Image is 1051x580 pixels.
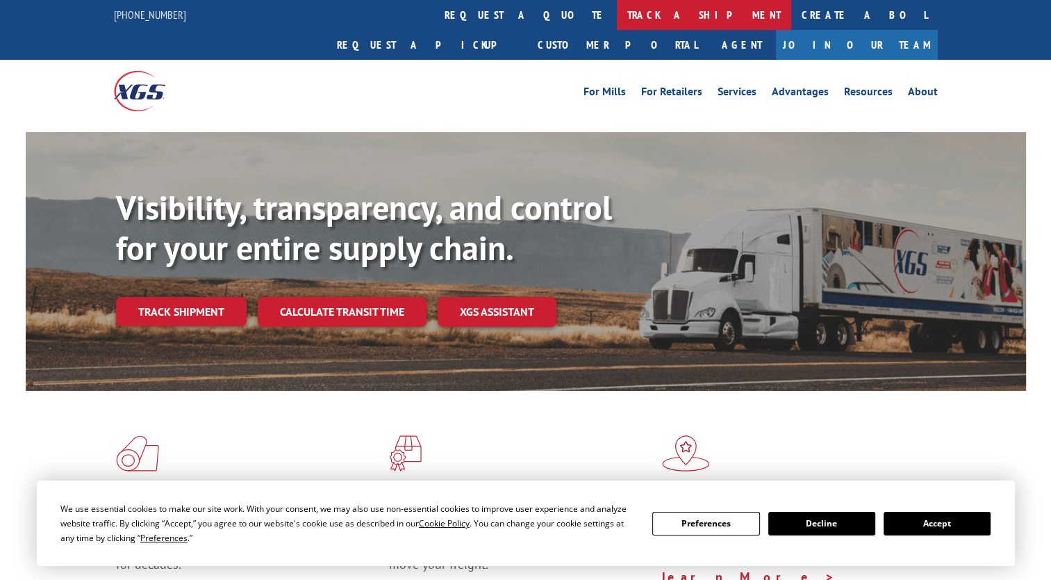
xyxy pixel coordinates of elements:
[776,30,938,60] a: Join Our Team
[768,512,875,535] button: Decline
[652,512,759,535] button: Preferences
[37,481,1015,566] div: Cookie Consent Prompt
[258,297,427,327] a: Calculate transit time
[844,86,893,102] a: Resources
[641,86,702,102] a: For Retailers
[326,30,527,60] a: Request a pickup
[527,30,708,60] a: Customer Portal
[60,501,636,545] div: We use essential cookies to make our site work. With your consent, we may also use non-essential ...
[116,523,378,572] span: As an industry carrier of choice, XGS has brought innovation and dedication to flooring logistics...
[116,435,159,472] img: xgs-icon-total-supply-chain-intelligence-red
[662,435,710,472] img: xgs-icon-flagship-distribution-model-red
[116,186,612,269] b: Visibility, transparency, and control for your entire supply chain.
[884,512,991,535] button: Accept
[438,297,556,327] a: XGS ASSISTANT
[708,30,776,60] a: Agent
[908,86,938,102] a: About
[389,435,422,472] img: xgs-icon-focused-on-flooring-red
[116,297,247,326] a: Track shipment
[584,86,626,102] a: For Mills
[772,86,829,102] a: Advantages
[718,86,756,102] a: Services
[140,532,188,544] span: Preferences
[419,517,470,529] span: Cookie Policy
[114,8,186,22] a: [PHONE_NUMBER]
